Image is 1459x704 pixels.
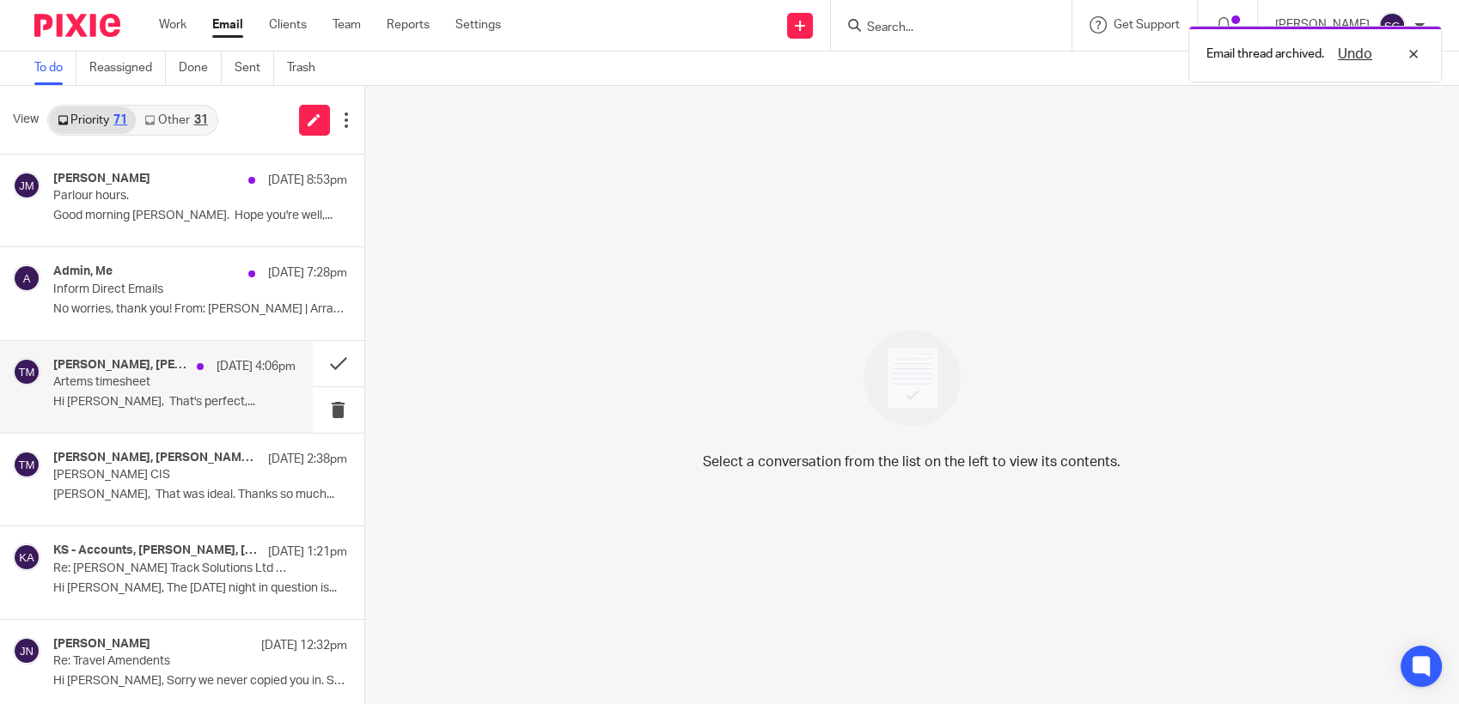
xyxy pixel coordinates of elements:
p: [DATE] 7:28pm [268,264,347,282]
img: svg%3E [1378,12,1406,39]
a: Email [212,16,243,33]
h4: Admin, Me [53,264,113,279]
img: svg%3E [13,637,40,665]
img: svg%3E [13,451,40,478]
p: Hi [PERSON_NAME], The [DATE] night in question is... [53,581,347,596]
img: svg%3E [13,358,40,385]
p: Hi [PERSON_NAME], Sorry we never copied you in. Sent... [53,674,347,689]
p: Good morning [PERSON_NAME]. Hope you're well,... [53,209,347,223]
a: Priority71 [49,106,136,134]
p: [DATE] 4:06pm [217,358,296,375]
p: [DATE] 12:32pm [261,637,347,654]
a: Other31 [136,106,216,134]
img: svg%3E [13,172,40,199]
a: Settings [455,16,501,33]
div: 71 [113,114,127,126]
p: [DATE] 8:53pm [268,172,347,189]
a: Team [333,16,361,33]
a: Sent [235,52,274,85]
p: [PERSON_NAME] CIS [53,468,288,482]
p: [PERSON_NAME], That was ideal. Thanks so much... [53,488,347,502]
p: Artems timesheet [53,375,247,390]
p: Hi [PERSON_NAME], That's perfect,... [53,395,296,410]
h4: [PERSON_NAME] [53,637,150,652]
p: Re: Travel Amendents [53,654,288,669]
h4: [PERSON_NAME], [PERSON_NAME] | Arran Accountants [53,451,259,465]
p: Email thread archived. [1206,46,1324,63]
a: Work [159,16,186,33]
img: svg%3E [13,543,40,571]
a: Trash [287,52,328,85]
p: Re: [PERSON_NAME] Track Solutions Ltd - Invoice (SI-5342) for £2,208.00, due on [DATE] [53,561,288,576]
a: Reassigned [89,52,166,85]
a: Reports [387,16,430,33]
p: [DATE] 1:21pm [268,543,347,561]
p: [DATE] 2:38pm [268,451,347,468]
a: Done [179,52,222,85]
button: Undo [1333,44,1377,64]
img: image [852,319,972,438]
p: Select a conversation from the list on the left to view its contents. [703,452,1120,472]
img: Pixie [34,14,120,37]
p: Inform Direct Emails [53,282,288,297]
h4: KS - Accounts, [PERSON_NAME], [PERSON_NAME] [53,543,259,558]
h4: [PERSON_NAME], [PERSON_NAME], Me [53,358,188,373]
a: Clients [269,16,307,33]
a: To do [34,52,76,85]
p: No worries, thank you! From: [PERSON_NAME] | Arran... [53,302,347,317]
h4: [PERSON_NAME] [53,172,150,186]
span: View [13,111,39,129]
img: svg%3E [13,264,40,292]
p: Parlour hours. [53,189,288,203]
div: 31 [194,114,208,126]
